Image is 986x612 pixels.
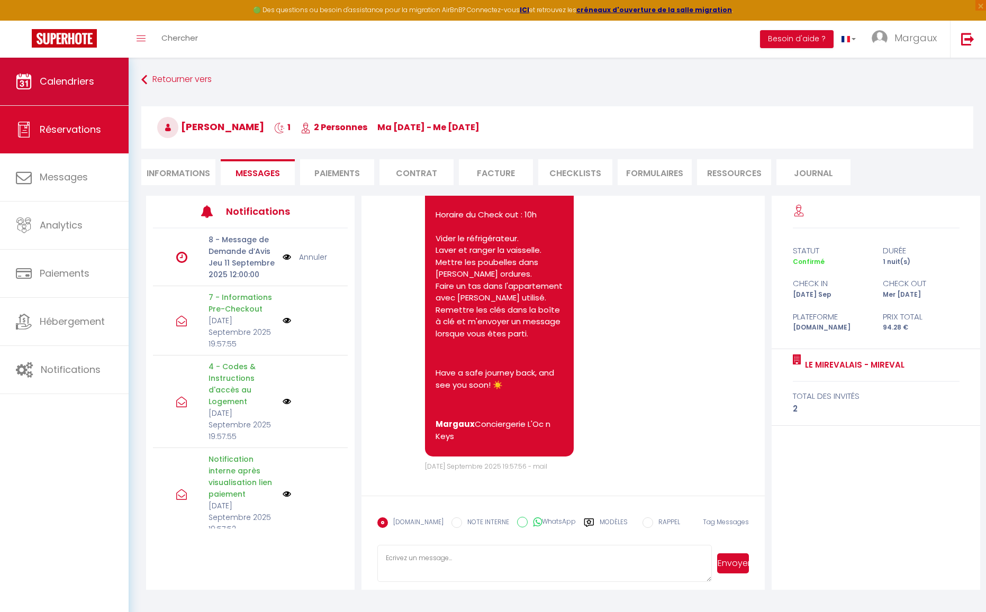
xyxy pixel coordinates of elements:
[436,418,475,430] strong: Margaux
[141,70,973,89] a: Retourner vers
[462,517,509,529] label: NOTE INTERNE
[697,159,771,185] li: Ressources
[209,291,276,315] p: 7 - Informations Pre-Checkout
[894,31,937,44] span: Margaux
[379,159,454,185] li: Contrat
[209,407,276,442] p: [DATE] Septembre 2025 19:57:55
[274,121,291,133] span: 1
[459,159,533,185] li: Facture
[161,32,198,43] span: Chercher
[785,323,876,333] div: [DOMAIN_NAME]
[653,517,680,529] label: RAPPEL
[153,21,206,58] a: Chercher
[388,517,444,529] label: [DOMAIN_NAME]
[300,159,374,185] li: Paiements
[436,209,563,340] p: Horaire du Check out : 10h Vider le réfrigérateur. Laver et ranger la vaisselle. Mettre les poube...
[32,29,97,48] img: Super Booking
[226,199,307,223] h3: Notifications
[209,234,276,257] p: 8 - Message de Demande d’Avis
[283,397,291,406] img: NO IMAGE
[283,490,291,498] img: NO IMAGE
[209,361,276,407] p: 4 - Codes & Instructions d'accès au Logement
[436,367,563,391] p: Have a safe journey back, and see you soon! ☀️
[40,267,89,280] span: Paiements
[876,323,966,333] div: 94.28 €
[793,390,960,403] div: total des invités
[576,5,732,14] a: créneaux d'ouverture de la salle migration
[785,277,876,290] div: check in
[301,121,367,133] span: 2 Personnes
[209,257,276,280] p: Jeu 11 Septembre 2025 12:00:00
[776,159,851,185] li: Journal
[40,170,88,184] span: Messages
[876,244,966,257] div: durée
[785,244,876,257] div: statut
[876,277,966,290] div: check out
[436,418,563,442] p: Conciergerie L'Oc n Keys
[793,403,960,415] div: 2
[785,290,876,300] div: [DATE] Sep
[141,159,215,185] li: Informations
[538,159,612,185] li: CHECKLISTS
[872,30,888,46] img: ...
[876,290,966,300] div: Mer [DATE]
[961,32,974,45] img: logout
[876,257,966,267] div: 1 nuit(s)
[717,553,749,573] button: Envoyer
[283,251,291,263] img: NO IMAGE
[283,316,291,325] img: NO IMAGE
[876,310,966,323] div: Prix total
[209,500,276,535] p: [DATE] Septembre 2025 19:57:52
[528,517,576,528] label: WhatsApp
[520,5,529,14] a: ICI
[236,167,280,179] span: Messages
[40,123,101,136] span: Réservations
[299,251,327,263] a: Annuler
[760,30,834,48] button: Besoin d'aide ?
[864,21,950,58] a: ... Margaux
[793,257,825,266] span: Confirmé
[377,121,480,133] span: ma [DATE] - me [DATE]
[157,120,264,133] span: [PERSON_NAME]
[209,453,276,500] p: Notification interne après visualisation lien paiement
[209,315,276,350] p: [DATE] Septembre 2025 19:57:55
[8,4,40,36] button: Ouvrir le widget de chat LiveChat
[40,218,83,232] span: Analytics
[801,359,904,371] a: Le Mirevalais - Mireval
[41,363,101,376] span: Notifications
[785,310,876,323] div: Plateforme
[703,517,749,526] span: Tag Messages
[425,462,547,471] span: [DATE] Septembre 2025 19:57:56 - mail
[40,75,94,88] span: Calendriers
[600,517,628,536] label: Modèles
[40,315,105,328] span: Hébergement
[618,159,692,185] li: FORMULAIRES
